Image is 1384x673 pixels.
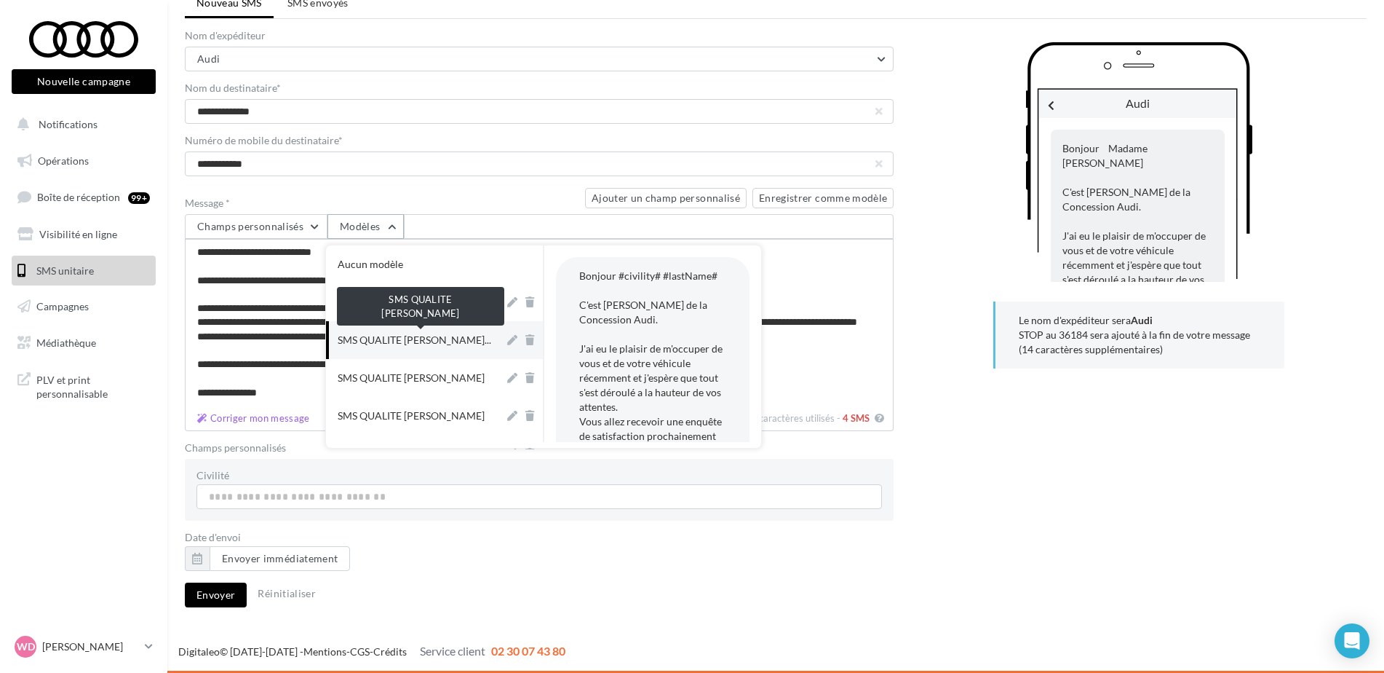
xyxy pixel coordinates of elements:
a: Boîte de réception99+ [9,181,159,213]
span: Audi [197,52,220,65]
label: Numéro de mobile du destinataire [185,135,894,146]
label: Date d'envoi [185,532,894,543]
span: 02 30 07 43 80 [491,644,565,658]
b: Audi [1131,314,1153,326]
a: Opérations [9,146,159,176]
a: Médiathèque [9,328,159,358]
p: Le nom d'expéditeur sera STOP au 36184 sera ajouté à la fin de votre message (14 caractères suppl... [1019,313,1261,357]
p: [PERSON_NAME] [42,639,139,654]
button: Envoyer immédiatement [185,546,350,571]
span: Médiathèque [36,336,96,349]
a: PLV et print personnalisable [9,364,159,407]
button: Notifications [9,109,153,140]
span: Bonjour #civility# #lastName# C'est [PERSON_NAME] de la Concession Audi. J'ai eu le plaisir de m'... [579,269,723,661]
button: SMS QUALITE [PERSON_NAME] [326,359,498,397]
button: Aucun modèle [326,245,543,283]
div: Bonjour Madame [PERSON_NAME] C'est [PERSON_NAME] de la Concession Audi. J'ai eu le plaisir de m'o... [1051,130,1225,605]
span: PLV et print personnalisable [36,370,150,401]
button: Enregistrer comme modèle [752,188,894,208]
span: SMS unitaire [36,264,94,276]
span: © [DATE]-[DATE] - - - [178,645,565,658]
span: Audi [1126,96,1150,110]
div: SMS QUALITE [PERSON_NAME] [337,287,504,326]
span: Notifications [39,118,98,130]
button: Ajouter un champ personnalisé [585,188,747,208]
button: SMS [PERSON_NAME] [326,435,498,473]
div: Open Intercom Messenger [1335,623,1369,658]
button: SMS QUALITE [PERSON_NAME] [326,397,498,435]
span: WD [17,639,35,654]
span: Boîte de réception [37,191,120,203]
button: SMS QUALITE [PERSON_NAME] [326,283,498,321]
a: SMS unitaire [9,256,159,286]
a: Digitaleo [178,645,220,658]
a: Mentions [303,645,346,658]
a: CGS [350,645,370,658]
button: Envoyer immédiatement [210,546,350,571]
div: Civilité [196,471,882,481]
div: SMS [PERSON_NAME] [338,446,440,461]
label: Message * [185,198,579,208]
span: SMS QUALITE [PERSON_NAME]... [338,333,491,347]
button: 607 caractères utilisés - 4 SMS [191,409,316,428]
button: Réinitialiser [252,585,322,602]
button: Champs personnalisés [185,214,327,239]
a: Visibilité en ligne [9,219,159,250]
div: SMS QUALITE [PERSON_NAME] [338,371,485,385]
span: 4 SMS [843,412,870,424]
span: Opérations [38,154,89,167]
button: SMS QUALITE [PERSON_NAME]... [326,321,498,359]
button: Envoyer [185,583,247,607]
span: Service client [420,644,485,658]
a: Campagnes [9,291,159,322]
label: Champs personnalisés [185,443,894,453]
button: Nouvelle campagne [12,69,156,94]
div: SMS QUALITE [PERSON_NAME] [338,409,485,423]
label: Nom d'expéditeur [185,31,894,41]
div: Aucun modèle [338,257,403,272]
div: 99+ [128,192,150,204]
a: WD [PERSON_NAME] [12,633,156,661]
span: 607 caractères utilisés - [739,412,840,424]
button: Corriger mon message 607 caractères utilisés - 4 SMS [872,409,887,428]
a: Crédits [373,645,407,658]
span: Visibilité en ligne [39,228,117,240]
label: Nom du destinataire [185,83,894,93]
button: Modèles [327,214,404,239]
span: Campagnes [36,300,89,312]
button: Audi [185,47,894,71]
